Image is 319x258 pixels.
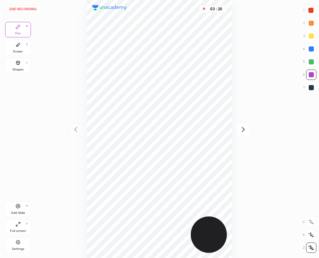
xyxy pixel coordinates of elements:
[13,50,23,53] div: Eraser
[5,5,41,13] button: End recording
[92,5,127,10] img: logo.38c385cc.svg
[303,44,316,54] div: 4
[26,25,28,28] div: P
[26,61,28,64] div: L
[13,68,24,71] div: Shapes
[15,32,21,35] div: Pen
[303,5,316,15] div: 1
[208,7,224,11] div: 03 : 20
[26,204,28,207] div: H
[303,82,316,93] div: 7
[303,70,316,80] div: 6
[26,43,28,46] div: E
[303,18,316,28] div: 2
[303,230,316,240] div: X
[11,211,25,215] div: Add Slide
[26,222,28,225] div: F
[10,229,26,233] div: Full screen
[303,57,316,67] div: 5
[12,247,24,251] div: Settings
[303,243,316,253] div: Z
[303,31,316,41] div: 3
[303,217,316,227] div: C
